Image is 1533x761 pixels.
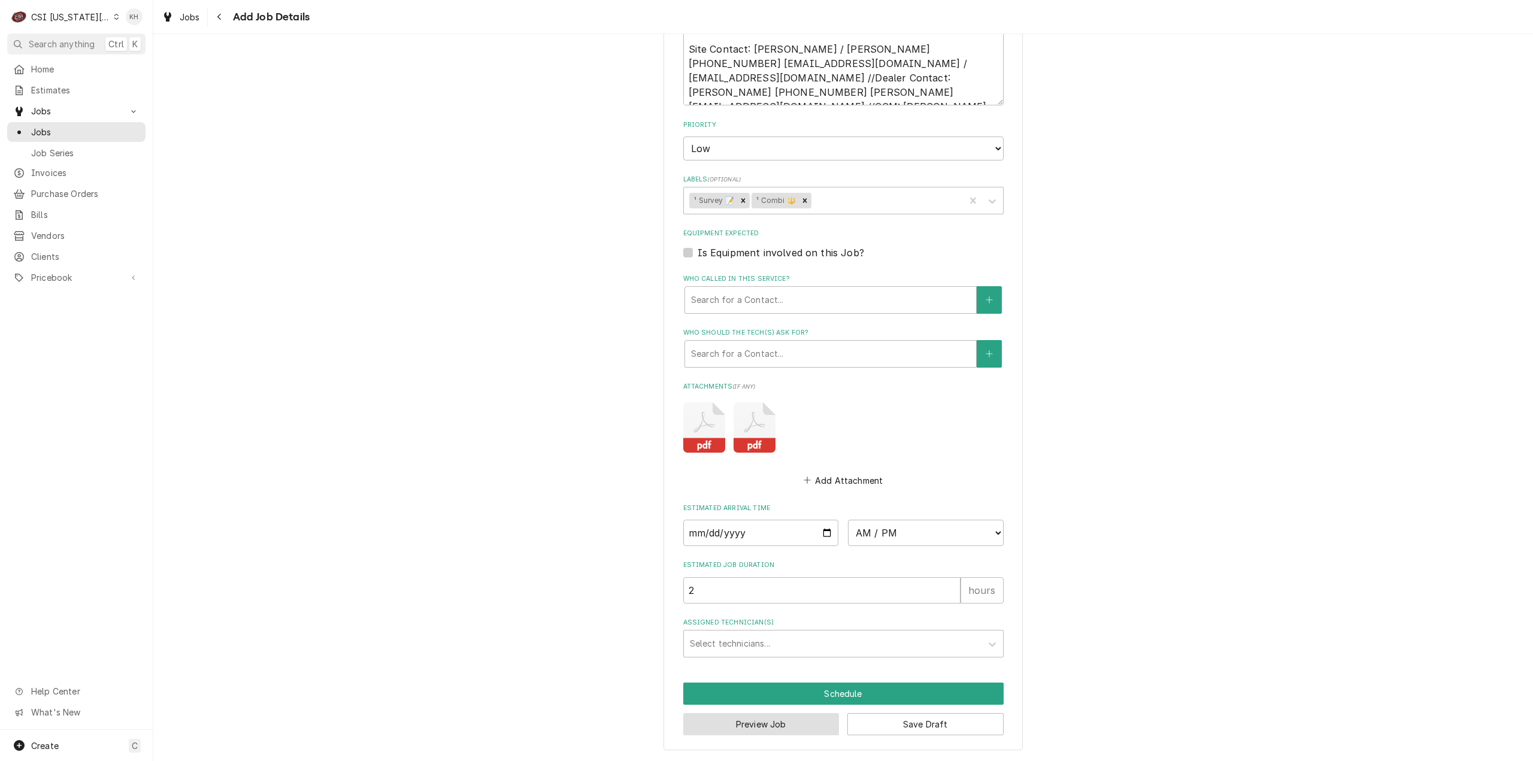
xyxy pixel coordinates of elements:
span: What's New [31,706,138,718]
span: Clients [31,250,140,263]
select: Time Select [848,520,1004,546]
span: Help Center [31,685,138,698]
button: Create New Contact [977,286,1002,314]
span: Home [31,63,140,75]
div: Labels [683,175,1004,214]
a: Job Series [7,143,146,163]
button: Add Attachment [801,472,885,489]
span: Jobs [180,11,200,23]
label: Who called in this service? [683,274,1004,284]
span: Ctrl [108,38,124,50]
span: Add Job Details [229,9,310,25]
button: pdf [734,402,775,453]
div: hours [961,577,1004,604]
a: Clients [7,247,146,266]
span: Search anything [29,38,95,50]
label: Priority [683,120,1004,130]
label: Equipment Expected [683,229,1004,238]
span: C [132,739,138,752]
div: C [11,8,28,25]
label: Estimated Arrival Time [683,504,1004,513]
button: Create New Contact [977,340,1002,368]
button: Save Draft [847,713,1004,735]
label: Who should the tech(s) ask for? [683,328,1004,338]
span: ( optional ) [707,176,741,183]
a: Go to What's New [7,702,146,722]
svg: Create New Contact [986,350,993,358]
label: Estimated Job Duration [683,560,1004,570]
div: Priority [683,120,1004,160]
input: Date [683,520,839,546]
a: Go to Help Center [7,681,146,701]
label: Assigned Technician(s) [683,618,1004,627]
div: Remove ¹ Combi 🔱 [798,193,811,208]
a: Jobs [157,7,205,27]
div: Assigned Technician(s) [683,618,1004,657]
a: Vendors [7,226,146,245]
label: Is Equipment involved on this Job? [698,245,864,260]
span: Invoices [31,166,140,179]
button: Schedule [683,683,1004,705]
a: Jobs [7,122,146,142]
span: Pricebook [31,271,122,284]
a: Bills [7,205,146,225]
div: Remove ¹ Survey 📝 [737,193,750,208]
span: ( if any ) [732,383,755,390]
div: Button Group Row [683,705,1004,735]
div: KH [126,8,143,25]
span: Job Series [31,147,140,159]
label: Attachments [683,382,1004,392]
label: Labels [683,175,1004,184]
span: Estimates [31,84,140,96]
div: CSI [US_STATE][GEOGRAPHIC_DATA] [31,11,110,23]
a: Go to Jobs [7,101,146,121]
div: ¹ Combi 🔱 [752,193,798,208]
a: Invoices [7,163,146,183]
a: Go to Pricebook [7,268,146,287]
span: Jobs [31,126,140,138]
button: Search anythingCtrlK [7,34,146,54]
div: Equipment Expected [683,229,1004,259]
span: Jobs [31,105,122,117]
div: Attachments [683,382,1004,489]
div: Who called in this service? [683,274,1004,313]
a: Estimates [7,80,146,100]
a: Purchase Orders [7,184,146,204]
button: Navigate back [210,7,229,26]
div: Button Group [683,683,1004,735]
div: Kelsey Hetlage's Avatar [126,8,143,25]
span: K [132,38,138,50]
div: Estimated Job Duration [683,560,1004,603]
button: Preview Job [683,713,840,735]
div: Who should the tech(s) ask for? [683,328,1004,367]
button: pdf [683,402,725,453]
span: Vendors [31,229,140,242]
div: Estimated Arrival Time [683,504,1004,546]
div: CSI Kansas City's Avatar [11,8,28,25]
span: Purchase Orders [31,187,140,200]
div: ¹ Survey 📝 [689,193,737,208]
span: Create [31,741,59,751]
span: Bills [31,208,140,221]
a: Home [7,59,146,79]
svg: Create New Contact [986,296,993,304]
div: Button Group Row [683,683,1004,705]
